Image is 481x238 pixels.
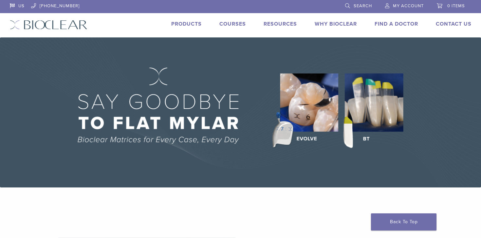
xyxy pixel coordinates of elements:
a: Why Bioclear [315,21,357,27]
span: My Account [393,3,424,9]
a: Courses [219,21,246,27]
span: 0 items [447,3,465,9]
a: Contact Us [436,21,472,27]
span: Search [354,3,372,9]
a: Find A Doctor [375,21,418,27]
img: Bioclear [10,20,87,30]
a: Products [171,21,202,27]
a: Back To Top [371,213,436,230]
a: Resources [264,21,297,27]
